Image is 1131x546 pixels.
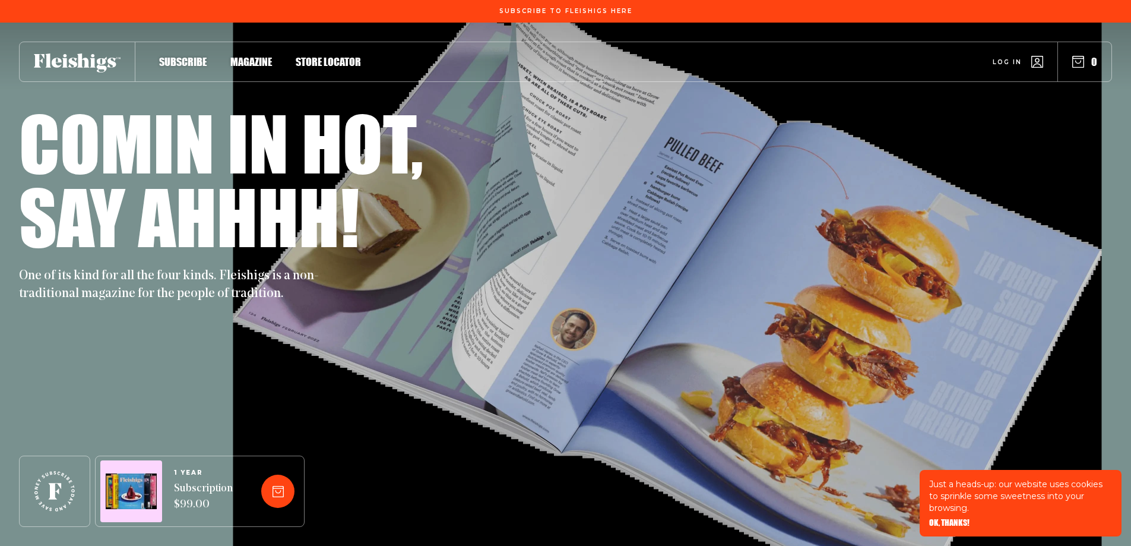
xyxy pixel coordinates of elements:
h1: Say ahhhh! [19,179,359,253]
p: One of its kind for all the four kinds. Fleishigs is a non-traditional magazine for the people of... [19,267,328,303]
span: Store locator [296,55,361,68]
button: OK, THANKS! [929,519,970,527]
span: Subscription $99.00 [174,481,233,513]
span: 1 YEAR [174,469,233,476]
span: Log in [993,58,1022,67]
img: Magazines image [106,474,157,510]
span: Subscribe To Fleishigs Here [499,8,632,15]
a: Subscribe [159,53,207,70]
p: Just a heads-up: our website uses cookies to sprinkle some sweetness into your browsing. [929,478,1112,514]
span: Subscribe [159,55,207,68]
h1: Comin in hot, [19,106,423,179]
a: 1 YEARSubscription $99.00 [174,469,233,513]
a: Store locator [296,53,361,70]
a: Log in [993,56,1043,68]
a: Subscribe To Fleishigs Here [497,8,635,14]
button: 0 [1072,55,1097,68]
